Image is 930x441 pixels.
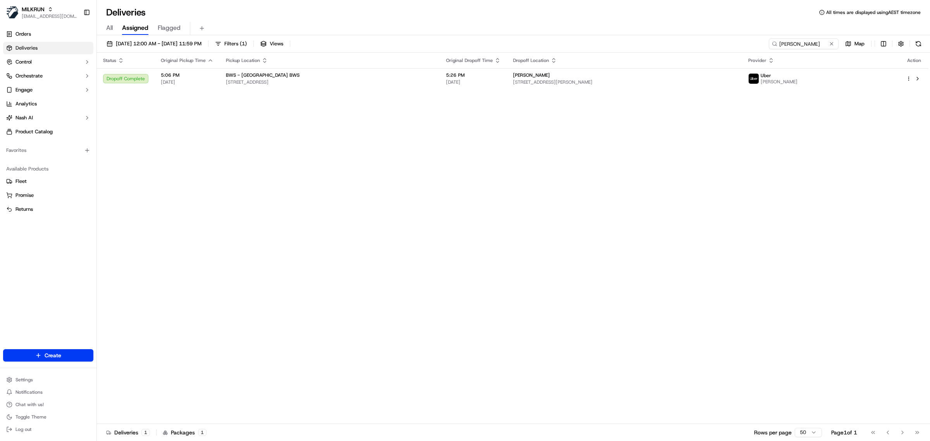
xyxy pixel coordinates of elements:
[3,189,93,202] button: Promise
[226,57,260,64] span: Pickup Location
[158,23,181,33] span: Flagged
[3,112,93,124] button: Nash AI
[22,13,77,19] button: [EMAIL_ADDRESS][DOMAIN_NAME]
[15,414,46,420] span: Toggle Theme
[226,72,300,78] span: BWS - [GEOGRAPHIC_DATA] BWS
[161,57,206,64] span: Original Pickup Time
[6,206,90,213] a: Returns
[3,163,93,175] div: Available Products
[3,374,93,385] button: Settings
[3,387,93,398] button: Notifications
[257,38,287,49] button: Views
[15,401,44,408] span: Chat with us!
[831,429,857,436] div: Page 1 of 1
[513,79,736,85] span: [STREET_ADDRESS][PERSON_NAME]
[141,429,150,436] div: 1
[212,38,250,49] button: Filters(1)
[748,57,766,64] span: Provider
[513,57,549,64] span: Dropoff Location
[3,28,93,40] a: Orders
[15,31,31,38] span: Orders
[3,126,93,138] a: Product Catalog
[3,144,93,157] div: Favorites
[15,72,43,79] span: Orchestrate
[3,98,93,110] a: Analytics
[198,429,207,436] div: 1
[446,57,493,64] span: Original Dropoff Time
[3,175,93,188] button: Fleet
[270,40,283,47] span: Views
[3,42,93,54] a: Deliveries
[761,79,797,85] span: [PERSON_NAME]
[15,377,33,383] span: Settings
[761,72,771,79] span: Uber
[3,203,93,215] button: Returns
[913,38,924,49] button: Refresh
[769,38,839,49] input: Type to search
[3,349,93,362] button: Create
[15,192,34,199] span: Promise
[106,429,150,436] div: Deliveries
[15,389,43,395] span: Notifications
[15,114,33,121] span: Nash AI
[106,6,146,19] h1: Deliveries
[15,178,27,185] span: Fleet
[116,40,201,47] span: [DATE] 12:00 AM - [DATE] 11:59 PM
[446,79,501,85] span: [DATE]
[3,3,80,22] button: MILKRUNMILKRUN[EMAIL_ADDRESS][DOMAIN_NAME]
[161,79,214,85] span: [DATE]
[15,59,32,65] span: Control
[122,23,148,33] span: Assigned
[103,38,205,49] button: [DATE] 12:00 AM - [DATE] 11:59 PM
[906,57,922,64] div: Action
[842,38,868,49] button: Map
[163,429,207,436] div: Packages
[3,84,93,96] button: Engage
[15,426,31,432] span: Log out
[826,9,921,16] span: All times are displayed using AEST timezone
[3,424,93,435] button: Log out
[224,40,247,47] span: Filters
[513,72,550,78] span: [PERSON_NAME]
[6,178,90,185] a: Fleet
[15,128,53,135] span: Product Catalog
[106,23,113,33] span: All
[15,100,37,107] span: Analytics
[854,40,865,47] span: Map
[103,57,116,64] span: Status
[6,192,90,199] a: Promise
[6,6,19,19] img: MILKRUN
[446,72,501,78] span: 5:26 PM
[161,72,214,78] span: 5:06 PM
[3,412,93,422] button: Toggle Theme
[3,399,93,410] button: Chat with us!
[15,86,33,93] span: Engage
[226,79,434,85] span: [STREET_ADDRESS]
[240,40,247,47] span: ( 1 )
[22,5,45,13] button: MILKRUN
[3,70,93,82] button: Orchestrate
[15,206,33,213] span: Returns
[749,74,759,84] img: uber-new-logo.jpeg
[754,429,792,436] p: Rows per page
[15,45,38,52] span: Deliveries
[45,351,61,359] span: Create
[3,56,93,68] button: Control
